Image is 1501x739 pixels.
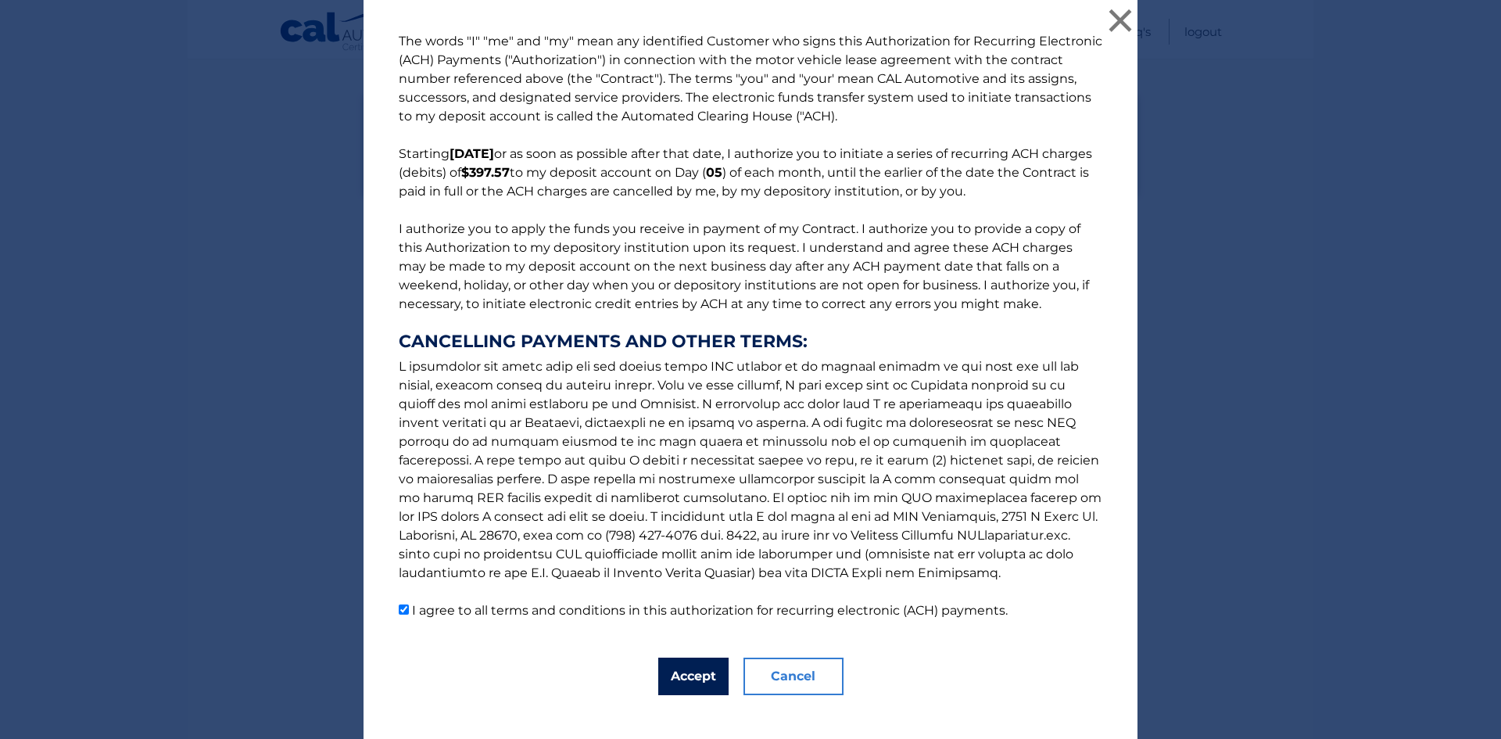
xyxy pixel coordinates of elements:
strong: CANCELLING PAYMENTS AND OTHER TERMS: [399,332,1102,351]
label: I agree to all terms and conditions in this authorization for recurring electronic (ACH) payments. [412,603,1008,618]
button: Cancel [743,658,844,695]
button: × [1105,5,1136,36]
b: $397.57 [461,165,510,180]
b: 05 [706,165,722,180]
button: Accept [658,658,729,695]
b: [DATE] [450,146,494,161]
p: The words "I" "me" and "my" mean any identified Customer who signs this Authorization for Recurri... [383,32,1118,620]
